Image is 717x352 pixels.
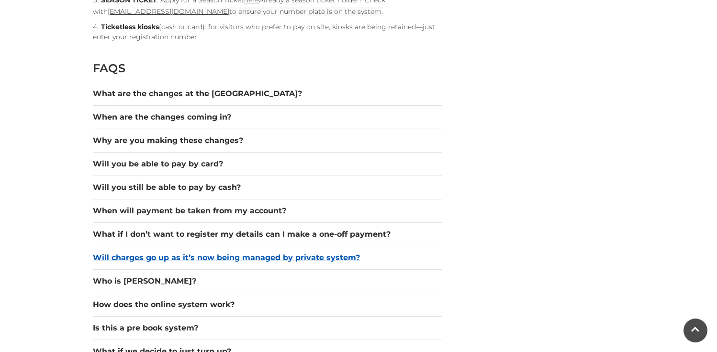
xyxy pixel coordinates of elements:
a: [EMAIL_ADDRESS][DOMAIN_NAME] [108,7,229,16]
span: to ensure your number plate is on the system. [229,7,383,16]
button: When will payment be taken from my account? [93,205,442,217]
h2: FAQS [93,61,442,75]
button: Is this a pre book system? [93,322,442,334]
button: Will you still be able to pay by cash? [93,182,442,193]
button: What are the changes at the [GEOGRAPHIC_DATA]? [93,88,442,99]
button: Who is [PERSON_NAME]? [93,275,442,287]
button: When are the changes coming in? [93,111,442,123]
strong: Ticketless kiosks [101,22,159,31]
li: (cash or card): for visitors who prefer to pay on site, kiosks are being retained—just enter your... [93,22,442,42]
button: Will you be able to pay by card? [93,158,442,170]
button: Why are you making these changes? [93,135,442,146]
button: What if I don’t want to register my details can I make a one-off payment? [93,229,442,240]
button: How does the online system work? [93,299,442,310]
button: Will charges go up as it’s now being managed by private system? [93,252,442,264]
